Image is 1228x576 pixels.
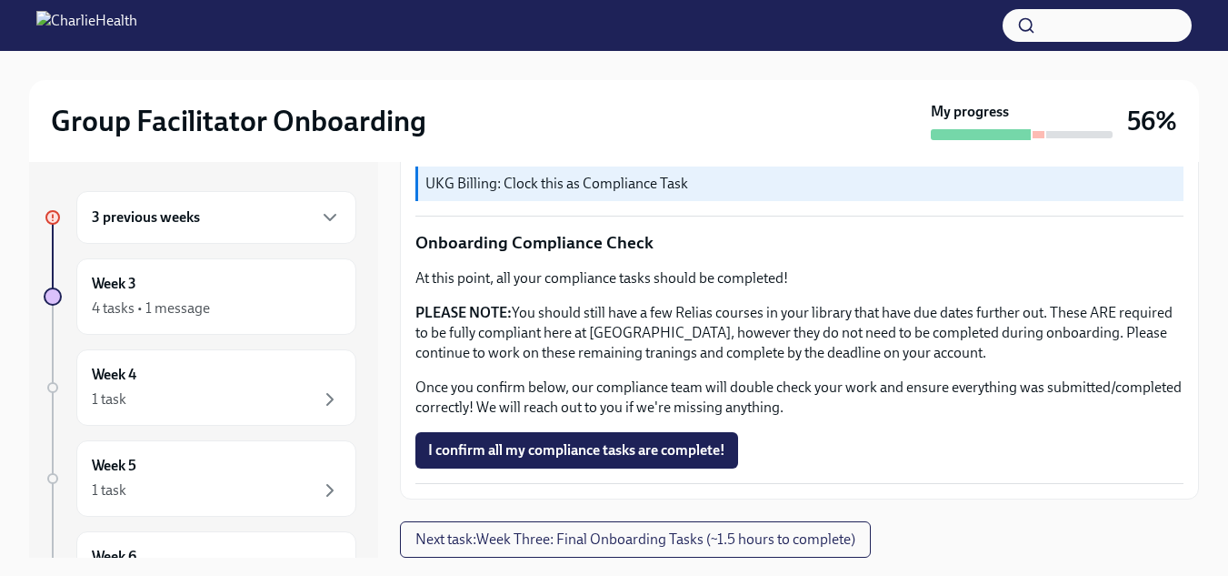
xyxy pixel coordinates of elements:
[44,258,356,335] a: Week 34 tasks • 1 message
[400,521,871,558] button: Next task:Week Three: Final Onboarding Tasks (~1.5 hours to complete)
[76,191,356,244] div: 3 previous weeks
[36,11,137,40] img: CharlieHealth
[92,207,200,227] h6: 3 previous weeks
[92,389,126,409] div: 1 task
[92,365,136,385] h6: Week 4
[425,174,1176,194] p: UKG Billing: Clock this as Compliance Task
[415,268,1183,288] p: At this point, all your compliance tasks should be completed!
[51,103,426,139] h2: Group Facilitator Onboarding
[92,274,136,294] h6: Week 3
[415,304,512,321] strong: PLEASE NOTE:
[92,480,126,500] div: 1 task
[931,102,1009,122] strong: My progress
[415,432,738,469] button: I confirm all my compliance tasks are complete!
[92,547,136,567] h6: Week 6
[428,441,725,460] span: I confirm all my compliance tasks are complete!
[415,531,855,549] span: Next task : Week Three: Final Onboarding Tasks (~1.5 hours to complete)
[415,303,1183,363] p: You should still have a few Relias courses in your library that have due dates further out. These...
[415,231,1183,255] p: Onboarding Compliance Check
[44,349,356,426] a: Week 41 task
[92,456,136,476] h6: Week 5
[415,378,1183,418] p: Once you confirm below, our compliance team will double check your work and ensure everything was...
[92,298,210,318] div: 4 tasks • 1 message
[44,440,356,517] a: Week 51 task
[1127,105,1177,137] h3: 56%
